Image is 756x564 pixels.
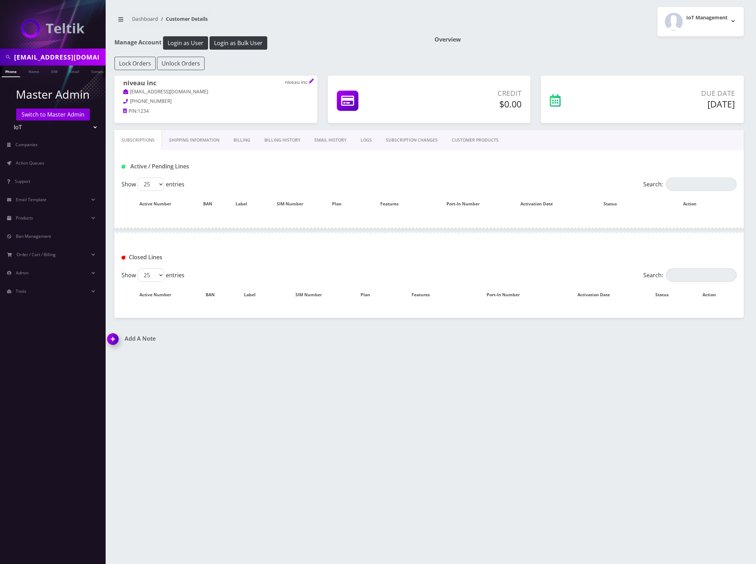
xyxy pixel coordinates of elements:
[25,66,43,76] a: Name
[577,194,650,214] th: Status
[121,165,125,169] img: Active / Pending Lines
[16,160,44,166] span: Action Queues
[643,178,737,191] label: Search:
[445,130,506,150] a: CUSTOMER PRODUCTS
[15,142,38,148] span: Companies
[138,108,149,114] span: 1234
[462,285,552,305] th: Port-In Number
[16,197,46,203] span: Email Template
[66,66,83,76] a: Email
[16,288,26,294] span: Tools
[2,66,20,77] a: Phone
[379,130,445,150] a: SUBSCRIPTION CHANGES
[15,178,30,184] span: Support
[123,79,308,88] h1: niveau inc
[210,38,267,46] a: Login as Bulk User
[122,285,195,305] th: Active Number
[16,109,90,120] a: Switch to Master Admin
[657,7,744,36] button: IoT Management
[504,194,576,214] th: Activation Date
[552,285,642,305] th: Activation Date
[114,130,162,150] a: Subscriptions
[114,36,424,50] h1: Manage Account
[121,254,319,261] h1: Closed Lines
[107,335,424,342] a: Add A Note
[257,130,307,150] a: Billing History
[163,36,208,50] button: Login as User
[16,233,51,239] span: Ban Management
[388,285,461,305] th: Features
[666,178,737,191] input: Search:
[121,163,319,170] h1: Active / Pending Lines
[123,88,208,95] a: [EMAIL_ADDRESS][DOMAIN_NAME]
[325,194,356,214] th: Plan
[418,88,521,99] p: Credit
[435,36,744,43] h1: Overview
[430,194,503,214] th: Port-In Number
[615,99,735,109] h5: [DATE]
[21,19,85,38] img: IoT
[121,178,185,191] label: Show entries
[138,268,164,282] select: Showentries
[17,252,56,258] span: Order / Cart / Billing
[123,108,138,115] a: PIN:
[356,194,429,214] th: Features
[263,194,324,214] th: SIM Number
[16,270,29,276] span: Admin
[210,36,267,50] button: Login as Bulk User
[307,130,354,150] a: EMAIL HISTORY
[651,194,736,214] th: Action
[689,285,736,305] th: Action
[157,57,205,70] button: Unlock Orders
[162,130,226,150] a: Shipping Information
[643,285,688,305] th: Status
[643,268,737,282] label: Search:
[686,15,727,21] h2: IoT Management
[615,88,735,99] p: Due Date
[14,50,104,64] input: Search in Company
[354,130,379,150] a: LOGS
[233,285,274,305] th: Label
[16,215,33,221] span: Products
[132,16,158,22] a: Dashboard
[114,12,424,32] nav: breadcrumb
[130,98,171,104] span: [PHONE_NUMBER]
[138,178,164,191] select: Showentries
[196,194,227,214] th: BAN
[196,285,232,305] th: BAN
[88,66,111,76] a: Company
[121,256,125,260] img: Closed Lines
[418,99,521,109] h5: $0.00
[275,285,350,305] th: SIM Number
[226,130,257,150] a: Billing
[122,194,195,214] th: Active Number
[227,194,262,214] th: Label
[666,268,737,282] input: Search:
[162,38,210,46] a: Login as User
[158,15,208,23] li: Customer Details
[350,285,387,305] th: Plan
[114,57,156,70] button: Lock Orders
[121,268,185,282] label: Show entries
[48,66,61,76] a: SIM
[285,79,308,86] p: niveau inc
